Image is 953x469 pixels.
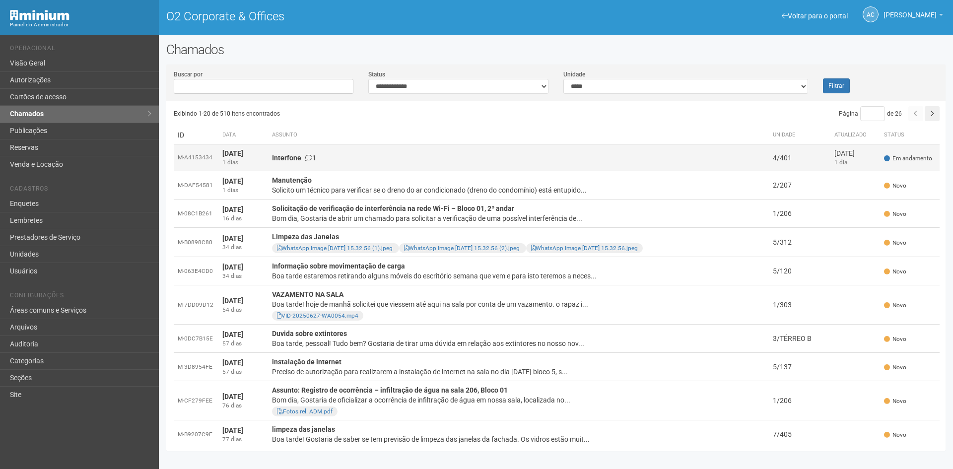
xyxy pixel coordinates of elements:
a: VID-20250627-WA0054.mp4 [277,312,358,319]
div: 1 dias [222,186,264,195]
span: Novo [884,363,906,372]
td: M-CF279FEE [174,381,218,420]
strong: Duvida sobre extintores [272,330,347,337]
strong: Manutenção [272,176,312,184]
strong: [DATE] [222,205,243,213]
label: Unidade [563,70,585,79]
div: Boa tarde! Gostaria de saber se tem previsão de limpeza das janelas da fachada. Os vidros estão m... [272,434,765,444]
span: 1 dia [834,159,847,166]
div: Boa tarde! hoje de manhã solicitei que viessem até aqui na sala por conta de um vazamento. o rapa... [272,299,765,309]
strong: [DATE] [222,263,243,271]
li: Cadastros [10,185,151,196]
td: ID [174,126,218,144]
strong: [DATE] [222,234,243,242]
td: 4/401 [769,144,830,171]
td: 1/206 [769,200,830,228]
span: Novo [884,335,906,343]
span: Novo [884,397,906,405]
span: Novo [884,182,906,190]
td: 1/303 [769,285,830,325]
strong: [DATE] [222,149,243,157]
a: WhatsApp Image [DATE] 15.32.56.jpeg [531,245,638,252]
div: 57 dias [222,339,264,348]
strong: [DATE] [222,177,243,185]
strong: Limpeza das Janelas [272,233,339,241]
td: 7/405 [769,420,830,449]
span: Ana Carla de Carvalho Silva [884,1,937,19]
div: Bom dia, Gostaria de oficializar a ocorrência de infiltração de água em nossa sala, localizada no... [272,395,765,405]
td: 5/137 [769,353,830,381]
th: Atualizado [830,126,880,144]
div: 34 dias [222,243,264,252]
td: 2/207 [769,171,830,200]
span: Novo [884,268,906,276]
span: Página de 26 [839,110,902,117]
div: 34 dias [222,272,264,280]
a: Voltar para o portal [782,12,848,20]
div: 1 dias [222,158,264,167]
strong: [DATE] [222,331,243,338]
th: Status [880,126,940,144]
strong: [DATE] [222,426,243,434]
div: Bom dia, Gostaria de abrir um chamado para solicitar a verificação de uma possível interferência ... [272,213,765,223]
li: Operacional [10,45,151,55]
a: Fotos rel. ADM.pdf [277,408,333,415]
button: Filtrar [823,78,850,93]
div: 16 dias [222,214,264,223]
li: Configurações [10,292,151,302]
td: M-7DD09D12 [174,285,218,325]
strong: Interfone [272,154,301,162]
div: Exibindo 1-20 de 510 itens encontrados [174,106,557,121]
div: Boa tarde estaremos retirando alguns móveis do escritório semana que vem e para isto teremos a ne... [272,271,765,281]
img: Minium [10,10,69,20]
a: [PERSON_NAME] [884,12,943,20]
td: M-3D8954FE [174,353,218,381]
span: Novo [884,239,906,247]
td: M-08C1B261 [174,200,218,228]
a: WhatsApp Image [DATE] 15.32.56 (2).jpeg [404,245,520,252]
div: 54 dias [222,306,264,314]
div: Boa tarde, pessoal! Tudo bem? Gostaria de tirar uma dúvida em relação aos extintores no nosso nov... [272,338,765,348]
td: M-063E4CD0 [174,257,218,285]
span: Novo [884,431,906,439]
a: WhatsApp Image [DATE] 15.32.56 (1).jpeg [277,245,393,252]
h1: O2 Corporate & Offices [166,10,548,23]
td: M-B9207C9E [174,420,218,449]
strong: [DATE] [222,393,243,401]
th: Data [218,126,268,144]
div: 76 dias [222,402,264,410]
div: Preciso de autorização para realizarem a instalação de internet na sala no dia [DATE] bloco 5, s... [272,367,765,377]
strong: limpeza das janelas [272,425,335,433]
td: M-B0898C80 [174,228,218,257]
strong: instalação de internet [272,358,341,366]
div: Painel do Administrador [10,20,151,29]
span: 1 [305,154,316,162]
div: 77 dias [222,435,264,444]
label: Buscar por [174,70,203,79]
td: M-0DC7B15E [174,325,218,353]
div: 57 dias [222,368,264,376]
th: Unidade [769,126,830,144]
strong: Assunto: Registro de ocorrência – infiltração de água na sala 206, Bloco 01 [272,386,508,394]
td: M-A4153434 [174,144,218,171]
th: Assunto [268,126,769,144]
td: 5/120 [769,257,830,285]
a: AC [863,6,879,22]
div: [DATE] [834,148,876,158]
td: 5/312 [769,228,830,257]
span: Novo [884,210,906,218]
h2: Chamados [166,42,946,57]
td: 1/206 [769,381,830,420]
strong: Informação sobre movimentação de carga [272,262,405,270]
div: Solicito um técnico para verificar se o dreno do ar condicionado (dreno do condomínio) está entup... [272,185,765,195]
strong: Solicitação de verificação de interferência na rede Wi-Fi – Bloco 01, 2º andar [272,204,514,212]
strong: [DATE] [222,359,243,367]
strong: VAZAMENTO NA SALA [272,290,343,298]
strong: [DATE] [222,297,243,305]
span: Em andamento [884,154,932,163]
td: M-DAF54581 [174,171,218,200]
td: 3/TÉRREO B [769,325,830,353]
span: Novo [884,301,906,310]
label: Status [368,70,385,79]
